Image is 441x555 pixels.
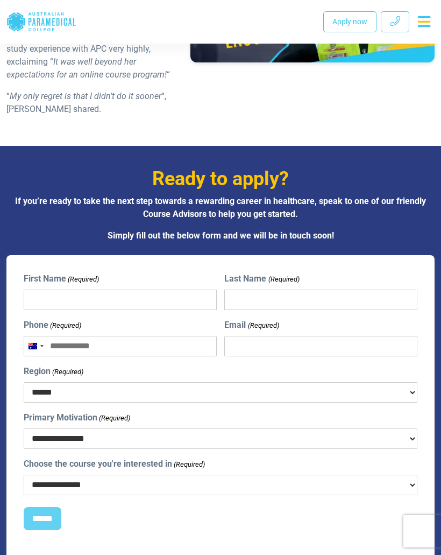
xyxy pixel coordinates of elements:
a: Apply now [323,11,376,32]
label: Phone [24,319,81,332]
strong: Simply fill out the below form and we will be in touch soon! [108,230,334,241]
strong: If you’re ready to take the next step towards a rewarding career in healthcare, speak to one of o... [15,196,426,219]
label: First Name [24,272,99,285]
label: Region [24,365,83,378]
span: (Required) [52,367,84,377]
label: Primary Motivation [24,411,130,424]
span: (Required) [49,320,82,331]
button: Selected country [24,336,47,356]
p: “ “, [PERSON_NAME] shared. [6,90,177,116]
em: My only regret is that I didn’t do it sooner [10,91,161,101]
span: (Required) [267,274,300,285]
span: (Required) [67,274,99,285]
button: Toggle navigation [414,12,435,31]
label: Choose the course you're interested in [24,458,205,470]
span: (Required) [247,320,279,331]
h3: Ready to apply? [6,167,435,191]
a: Australian Paramedical College [6,4,76,39]
span: (Required) [173,459,205,470]
label: Email [224,319,279,332]
label: Last Name [224,272,299,285]
span: (Required) [98,413,131,424]
em: It was well beyond her expectations for an online course program! [6,57,167,80]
